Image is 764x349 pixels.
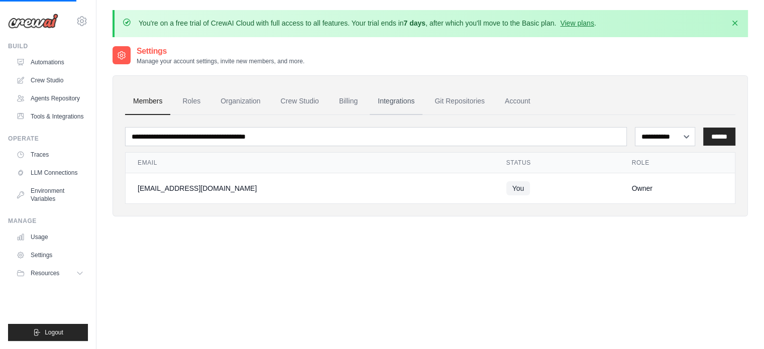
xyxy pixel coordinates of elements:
[494,153,620,173] th: Status
[212,88,268,115] a: Organization
[370,88,422,115] a: Integrations
[12,147,88,163] a: Traces
[506,181,530,195] span: You
[620,153,735,173] th: Role
[403,19,425,27] strong: 7 days
[8,324,88,341] button: Logout
[137,57,304,65] p: Manage your account settings, invite new members, and more.
[8,135,88,143] div: Operate
[139,18,596,28] p: You're on a free trial of CrewAI Cloud with full access to all features. Your trial ends in , aft...
[12,108,88,125] a: Tools & Integrations
[12,265,88,281] button: Resources
[273,88,327,115] a: Crew Studio
[138,183,482,193] div: [EMAIL_ADDRESS][DOMAIN_NAME]
[497,88,538,115] a: Account
[31,269,59,277] span: Resources
[12,183,88,207] a: Environment Variables
[12,90,88,106] a: Agents Repository
[12,229,88,245] a: Usage
[126,153,494,173] th: Email
[12,72,88,88] a: Crew Studio
[174,88,208,115] a: Roles
[8,14,58,29] img: Logo
[426,88,493,115] a: Git Repositories
[12,247,88,263] a: Settings
[45,328,63,336] span: Logout
[8,217,88,225] div: Manage
[125,88,170,115] a: Members
[137,45,304,57] h2: Settings
[12,54,88,70] a: Automations
[560,19,594,27] a: View plans
[8,42,88,50] div: Build
[632,183,723,193] div: Owner
[331,88,366,115] a: Billing
[12,165,88,181] a: LLM Connections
